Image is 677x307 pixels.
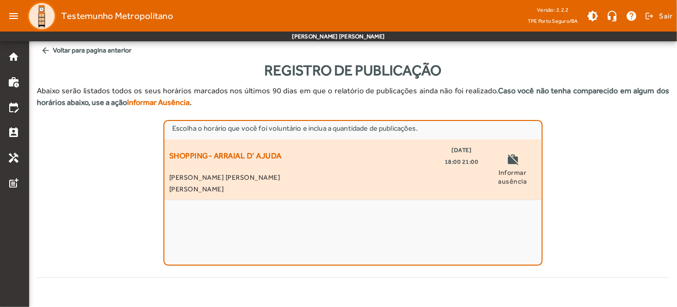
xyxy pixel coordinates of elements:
span: Voltar para pagina anterior [37,41,669,59]
span: [DATE] [451,144,471,156]
mat-icon: edit_calendar [8,102,19,113]
button: Sair [644,9,673,23]
img: Logo TPE [27,1,56,31]
mat-icon: home [8,51,19,63]
p: Abaixo serão listados todos os seus horários marcados nos últimos 90 dias em que o relatório de p... [37,85,669,108]
span: 18:00 21:00 [445,156,479,168]
mat-icon: handyman [8,152,19,164]
a: Testemunho Metropolitano [23,1,173,31]
mat-icon: post_add [8,177,19,189]
span: [PERSON_NAME] [PERSON_NAME] [169,171,479,183]
span: Testemunho Metropolitano [61,8,173,24]
mat-icon: work_off [507,153,518,168]
span: SHOPPING- ARRAIAL D’ AJUDA [169,144,282,168]
strong: Informar Ausência [127,98,190,107]
span: TPE Porto Seguro/BA [528,16,578,26]
span: Sair [659,8,673,24]
mat-icon: perm_contact_calendar [8,127,19,138]
div: Registro de Publicação [37,59,669,81]
mat-icon: work_history [8,76,19,88]
mat-icon: menu [4,6,23,26]
div: Escolha o horário que você foi voluntário e inclua a quantidade de publicações. [172,123,534,134]
span: Informar ausência [488,168,537,186]
span: [PERSON_NAME] [169,183,479,195]
div: Versão: 2.2.2 [528,4,578,16]
mat-icon: arrow_back [41,46,50,55]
